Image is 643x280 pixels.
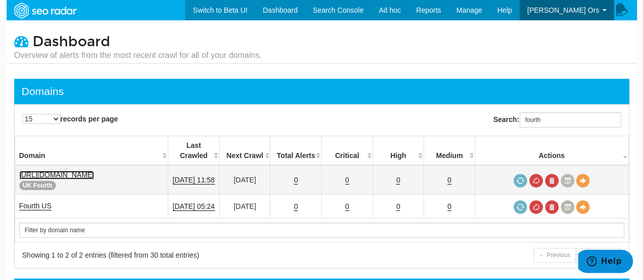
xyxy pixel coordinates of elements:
[294,176,298,184] a: 0
[576,174,590,188] a: View Domain Overview
[19,223,624,238] input: Search
[219,136,270,166] th: Next Crawl: activate to sort column descending
[519,112,621,128] input: Search:
[168,136,220,166] th: Last Crawled: activate to sort column descending
[447,202,451,211] a: 0
[219,165,270,195] td: [DATE]
[270,136,322,166] th: Total Alerts: activate to sort column descending
[15,136,168,166] th: Domain: activate to sort column ascending
[33,33,110,50] span: Dashboard
[22,114,60,124] select: records per page
[529,200,543,214] a: Cancel in-progress audit
[19,202,52,210] a: Fourth US
[14,50,262,61] small: Overview of alerts from the most recent crawl for all of your domains.
[447,176,451,184] a: 0
[379,6,401,14] span: Ad hoc
[513,200,527,214] a: Request a crawl
[513,174,527,188] a: Request a crawl
[575,248,590,263] a: 1
[576,200,590,214] a: View Domain Overview
[475,136,628,166] th: Actions: activate to sort column ascending
[497,6,512,14] span: Help
[561,174,574,188] a: Crawl History
[14,34,28,48] i: 
[22,114,118,124] label: records per page
[294,202,298,211] a: 0
[173,202,215,211] a: [DATE] 05:24
[424,136,475,166] th: Medium: activate to sort column descending
[22,250,309,260] div: Showing 1 to 2 of 2 entries (filtered from 30 total entries)
[313,6,363,14] span: Search Console
[396,202,400,211] a: 0
[321,136,373,166] th: Critical: activate to sort column descending
[219,195,270,219] td: [DATE]
[396,176,400,184] a: 0
[533,248,576,263] a: ← Previous
[373,136,424,166] th: High: activate to sort column descending
[545,200,559,214] a: Delete most recent audit
[527,6,599,14] span: [PERSON_NAME] Ors
[345,176,349,184] a: 0
[456,6,482,14] span: Manage
[545,174,559,188] a: Delete most recent audit
[345,202,349,211] a: 0
[19,171,95,179] a: [URL][DOMAIN_NAME]
[529,174,543,188] a: Cancel in-progress audit
[173,176,215,184] a: [DATE] 11:58
[589,248,621,263] a: Next →
[416,6,441,14] span: Reports
[19,181,56,190] span: UK Fourth
[493,112,621,128] label: Search:
[578,250,633,275] iframe: Opens a widget where you can find more information
[561,200,574,214] a: Crawl History
[22,84,64,99] div: Domains
[10,2,80,20] img: SEORadar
